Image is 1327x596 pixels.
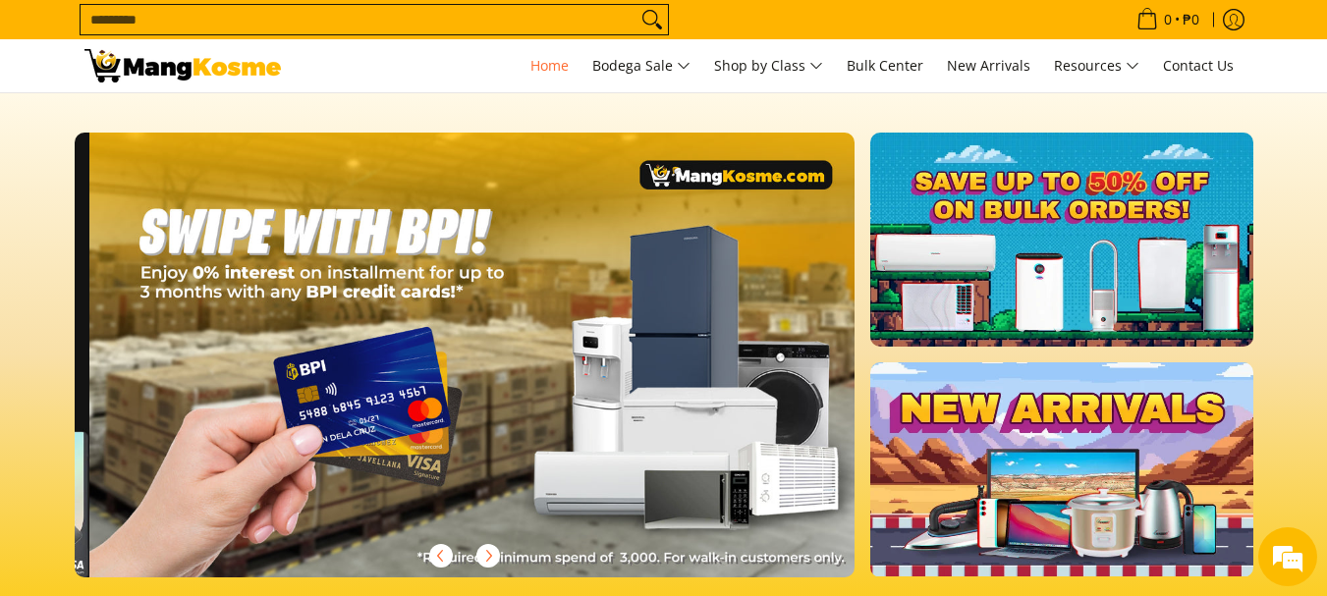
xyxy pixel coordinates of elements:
[10,392,374,461] textarea: Type your message and hit 'Enter'
[114,175,271,373] span: We're online!
[419,534,463,577] button: Previous
[1131,9,1205,30] span: •
[84,49,281,82] img: Mang Kosme: Your Home Appliances Warehouse Sale Partner!
[1180,13,1202,27] span: ₱0
[937,39,1040,92] a: New Arrivals
[1054,54,1139,79] span: Resources
[322,10,369,57] div: Minimize live chat window
[947,56,1030,75] span: New Arrivals
[837,39,933,92] a: Bulk Center
[847,56,923,75] span: Bulk Center
[592,54,691,79] span: Bodega Sale
[714,54,823,79] span: Shop by Class
[530,56,569,75] span: Home
[89,133,870,577] img: 010725 mk credit card web banner rev v2
[704,39,833,92] a: Shop by Class
[301,39,1244,92] nav: Main Menu
[467,534,510,577] button: Next
[1161,13,1175,27] span: 0
[1044,39,1149,92] a: Resources
[1153,39,1244,92] a: Contact Us
[521,39,579,92] a: Home
[1163,56,1234,75] span: Contact Us
[102,110,330,135] div: Chat with us now
[582,39,700,92] a: Bodega Sale
[636,5,668,34] button: Search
